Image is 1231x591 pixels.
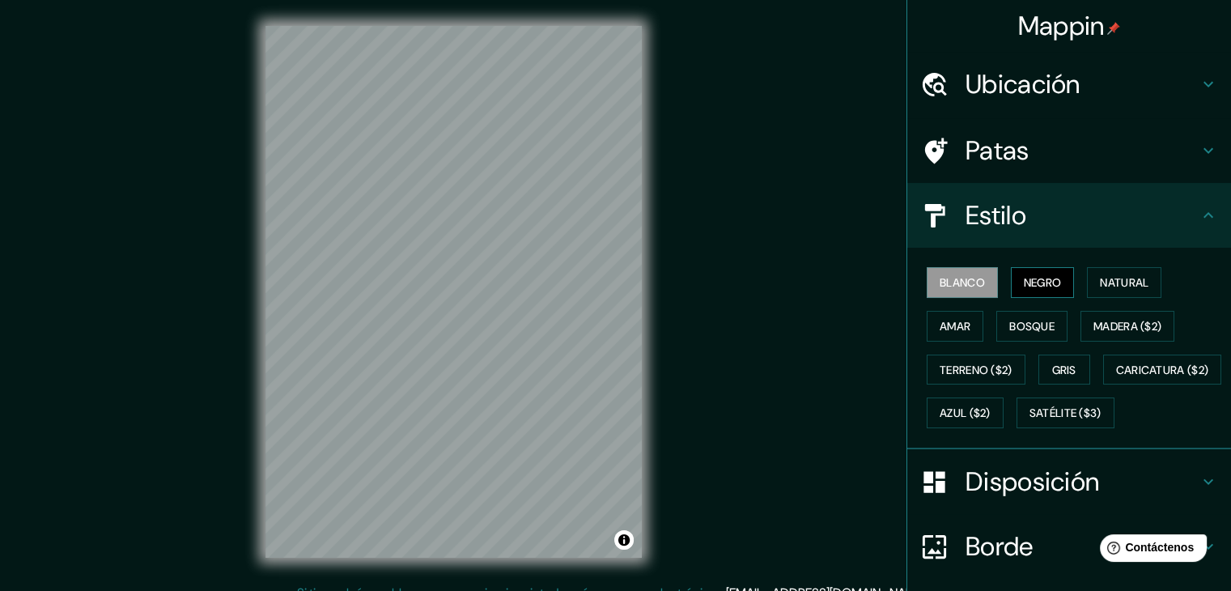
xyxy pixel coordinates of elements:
button: Activar o desactivar atribución [614,530,634,550]
font: Patas [966,134,1029,168]
font: Borde [966,529,1034,563]
button: Terreno ($2) [927,355,1025,385]
font: Blanco [940,275,985,290]
button: Caricatura ($2) [1103,355,1222,385]
font: Natural [1100,275,1148,290]
font: Disposición [966,465,1099,499]
canvas: Mapa [265,26,642,558]
font: Ubicación [966,67,1080,101]
font: Negro [1024,275,1062,290]
font: Satélite ($3) [1029,406,1102,421]
button: Bosque [996,311,1068,342]
font: Bosque [1009,319,1055,334]
font: Gris [1052,363,1076,377]
img: pin-icon.png [1107,22,1120,35]
font: Madera ($2) [1093,319,1161,334]
font: Mappin [1018,9,1105,43]
div: Estilo [907,183,1231,248]
button: Negro [1011,267,1075,298]
div: Ubicación [907,52,1231,117]
button: Madera ($2) [1080,311,1174,342]
font: Azul ($2) [940,406,991,421]
button: Blanco [927,267,998,298]
button: Amar [927,311,983,342]
button: Natural [1087,267,1161,298]
div: Borde [907,514,1231,579]
div: Disposición [907,449,1231,514]
button: Azul ($2) [927,398,1004,428]
iframe: Lanzador de widgets de ayuda [1087,528,1213,573]
button: Satélite ($3) [1017,398,1114,428]
font: Amar [940,319,970,334]
button: Gris [1038,355,1090,385]
font: Estilo [966,198,1026,232]
font: Caricatura ($2) [1116,363,1209,377]
font: Terreno ($2) [940,363,1012,377]
div: Patas [907,118,1231,183]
